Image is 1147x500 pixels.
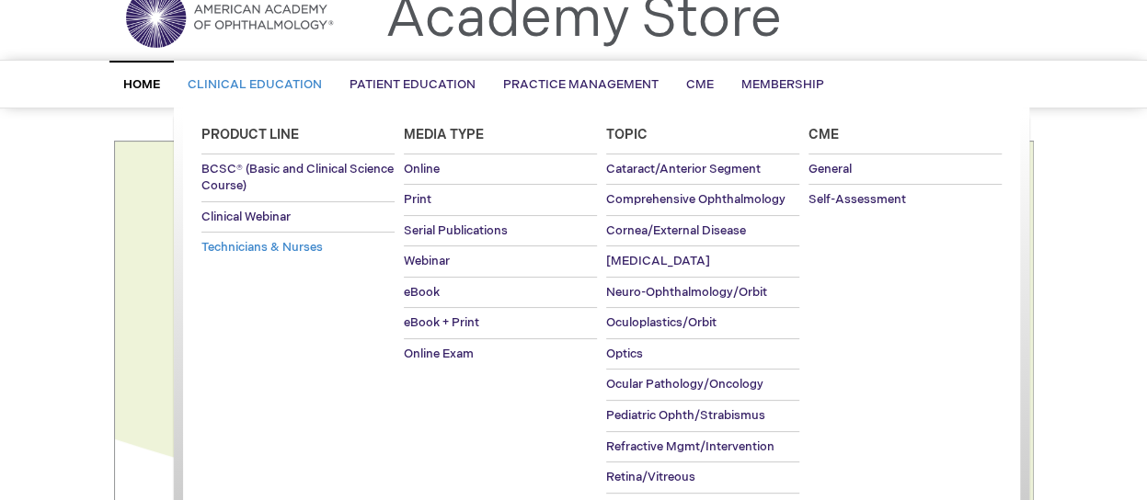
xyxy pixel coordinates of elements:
span: [MEDICAL_DATA] [606,254,710,268]
span: Patient Education [350,77,476,92]
span: eBook + Print [404,315,479,330]
span: Ocular Pathology/Oncology [606,377,763,392]
span: Neuro-Ophthalmology/Orbit [606,285,767,300]
span: Comprehensive Ophthalmology [606,192,786,207]
span: General [809,162,852,176]
span: Online Exam [404,347,474,361]
span: Product Line [201,127,299,142]
span: Self-Assessment [809,192,906,207]
span: Home [123,77,160,92]
span: Clinical Education [188,77,322,92]
span: Cornea/External Disease [606,223,746,238]
span: Cataract/Anterior Segment [606,162,761,176]
span: Retina/Vitreous [606,470,695,484]
span: Technicians & Nurses [201,240,323,255]
span: Media Type [404,127,484,142]
span: BCSC® (Basic and Clinical Science Course) [201,162,394,194]
span: Online [404,162,440,176]
span: Topic [606,127,648,142]
span: Practice Management [503,77,659,92]
span: Oculoplastics/Orbit [606,315,717,330]
span: Refractive Mgmt/Intervention [606,439,774,454]
span: Serial Publications [404,223,508,238]
span: Webinar [404,254,450,268]
span: Clinical Webinar [201,210,291,224]
span: eBook [404,285,440,300]
span: Cme [809,127,839,142]
span: Pediatric Ophth/Strabismus [606,408,765,423]
span: Optics [606,347,643,361]
span: Print [404,192,431,207]
span: CME [686,77,714,92]
span: Membership [741,77,824,92]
